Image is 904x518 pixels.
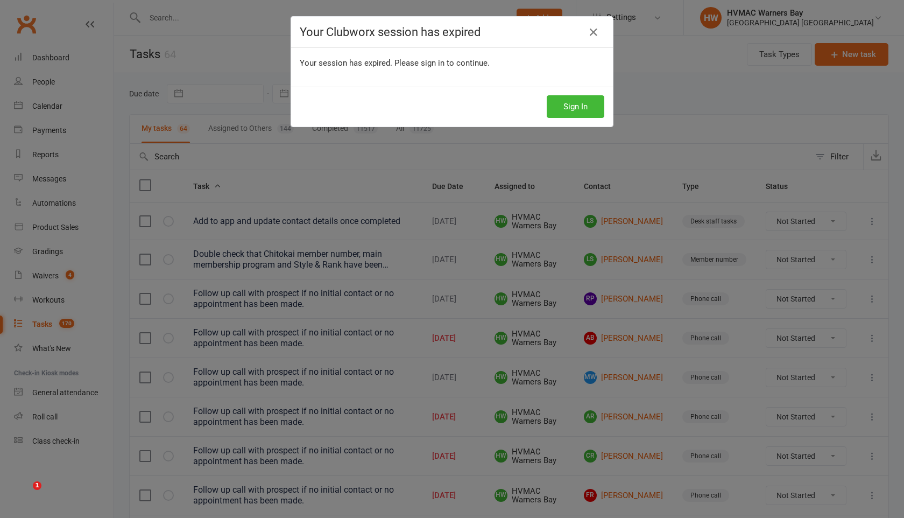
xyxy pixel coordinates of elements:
button: Sign In [547,95,604,118]
span: Your session has expired. Please sign in to continue. [300,58,490,68]
span: 1 [33,481,41,490]
iframe: Intercom live chat [11,481,37,507]
a: Close [585,24,602,41]
h4: Your Clubworx session has expired [300,25,604,39]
